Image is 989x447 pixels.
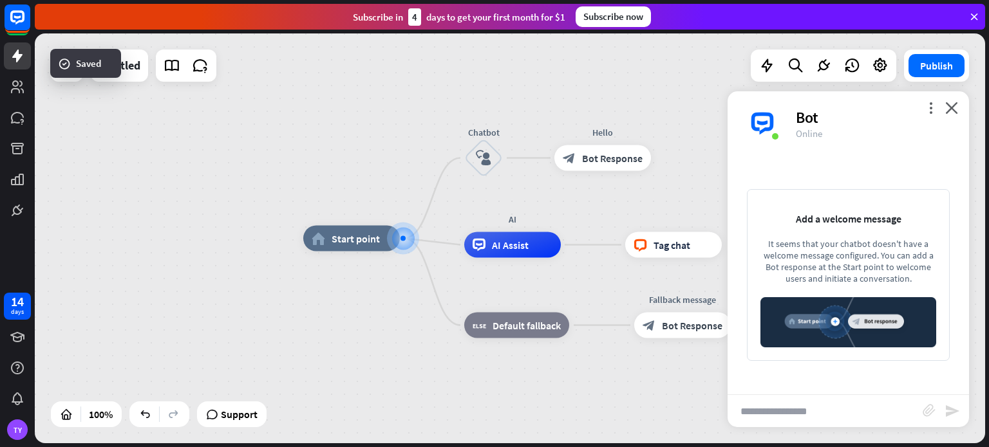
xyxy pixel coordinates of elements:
i: close [945,102,958,114]
button: Publish [909,54,965,77]
span: Bot Response [582,152,643,165]
span: Tag chat [654,239,690,251]
div: 100% [85,404,117,424]
i: block_bot_response [643,319,655,332]
a: 14 days [4,293,31,320]
i: block_attachment [923,404,936,417]
span: Saved [76,57,101,70]
div: Online [796,127,954,140]
div: Chatbot [445,126,522,139]
div: Add a welcome message [760,212,936,225]
i: success [58,57,71,70]
i: block_user_input [476,151,491,166]
div: Subscribe in days to get your first month for $1 [353,8,565,26]
div: It seems that your chatbot doesn't have a welcome message configured. You can add a Bot response ... [760,238,936,284]
i: home_2 [312,232,325,245]
span: Start point [332,232,380,245]
button: Open LiveChat chat widget [10,5,49,44]
span: Bot Response [662,319,722,332]
div: Bot [796,107,954,127]
div: AI [455,213,570,226]
i: block_bot_response [563,152,576,165]
div: 14 [11,296,24,307]
div: Hello [545,126,661,139]
i: send [945,403,960,419]
div: days [11,307,24,316]
span: AI Assist [492,239,529,251]
i: block_fallback [473,319,486,332]
div: Subscribe now [576,6,651,27]
div: TY [7,419,28,440]
span: Support [221,404,258,424]
div: Fallback message [625,293,740,306]
span: Default fallback [493,319,561,332]
i: block_livechat [634,239,647,251]
div: Untitled [99,50,140,82]
div: 4 [408,8,421,26]
i: more_vert [925,102,937,114]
